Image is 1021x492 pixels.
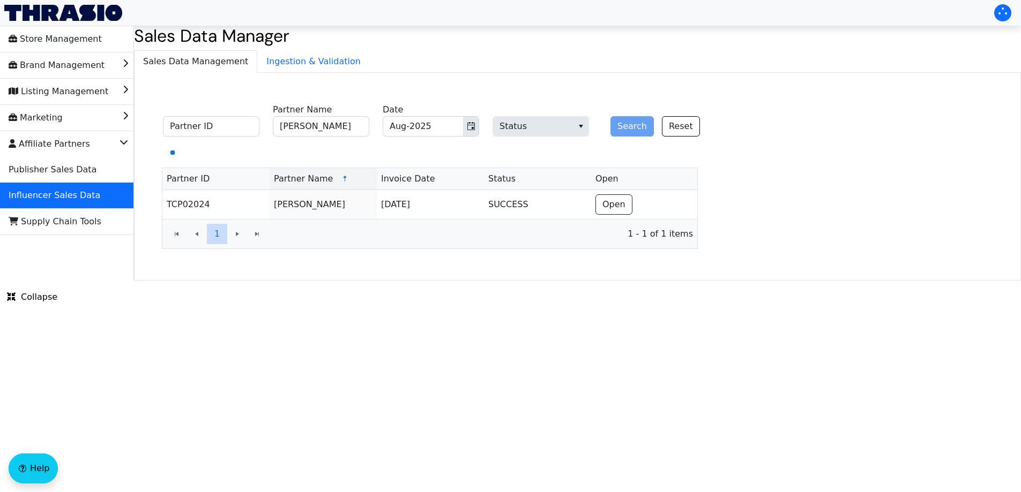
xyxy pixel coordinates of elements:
button: Open [595,194,632,215]
button: Help floatingactionbutton [9,453,58,483]
label: Partner Name [273,103,332,116]
span: 1 [214,228,220,240]
button: Toggle calendar [463,117,479,136]
span: Brand Management [9,57,105,74]
td: TCP02024 [162,190,270,219]
div: Page 1 of 1 [162,219,697,248]
span: Partner ID [167,172,210,185]
span: Supply Chain Tools [9,213,101,230]
span: Open [602,198,625,211]
button: Reset [662,116,700,137]
span: Listing Management [9,83,108,100]
span: Collapse [7,291,57,304]
h2: Sales Data Manager [134,26,1021,46]
td: [PERSON_NAME] [270,190,377,219]
td: SUCCESS [484,190,591,219]
button: Page 1 [207,224,227,244]
button: select [573,117,588,136]
input: Aug-2025 [383,117,463,136]
span: Open [595,172,618,185]
span: Sales Data Management [135,51,257,72]
span: Publisher Sales Data [9,161,96,178]
span: Status [493,116,589,137]
span: Marketing [9,109,63,126]
span: Affiliate Partners [9,135,90,153]
span: Ingestion & Validation [258,51,369,72]
span: Help [30,462,49,475]
td: [DATE] [377,190,484,219]
span: Store Management [9,31,102,48]
span: Influencer Sales Data [9,187,100,204]
span: Partner Name [274,172,333,185]
img: Thrasio Logo [4,5,122,21]
span: Status [488,172,516,185]
span: 1 - 1 of 1 items [276,228,693,240]
span: Invoice Date [381,172,435,185]
label: Date [383,103,403,116]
